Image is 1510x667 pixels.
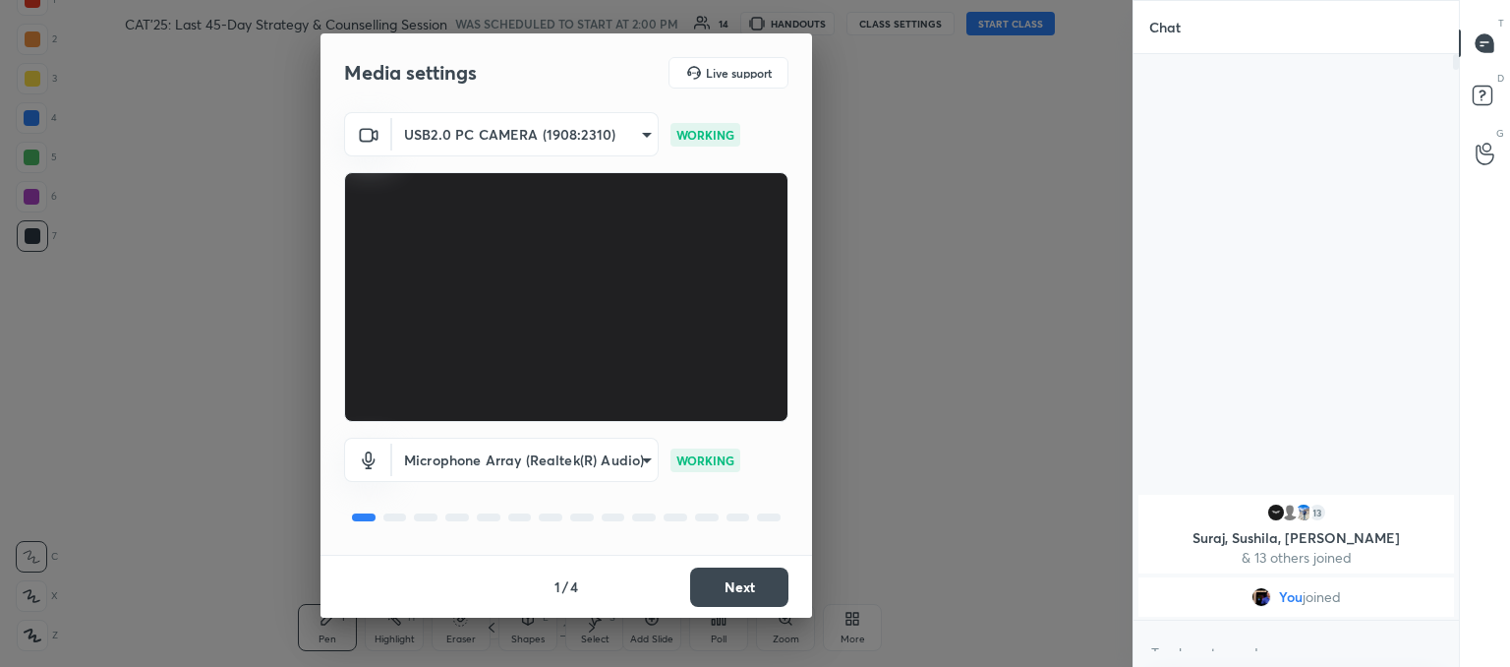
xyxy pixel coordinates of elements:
[392,438,659,482] div: USB2.0 PC CAMERA (1908:2310)
[392,112,659,156] div: USB2.0 PC CAMERA (1908:2310)
[1498,16,1504,30] p: T
[676,126,734,144] p: WORKING
[562,576,568,597] h4: /
[1133,1,1196,53] p: Chat
[554,576,560,597] h4: 1
[344,60,477,86] h2: Media settings
[1294,503,1313,522] img: 3
[1251,587,1271,607] img: a0f30a0c6af64d7ea217c9f4bc3710fc.jpg
[1150,550,1442,566] p: & 13 others joined
[1303,589,1341,605] span: joined
[706,67,772,79] h5: Live support
[676,452,734,469] p: WORKING
[1307,503,1327,522] div: 13
[1497,71,1504,86] p: D
[1496,126,1504,141] p: G
[570,576,578,597] h4: 4
[1279,589,1303,605] span: You
[1133,491,1459,621] div: grid
[690,568,788,607] button: Next
[1280,503,1300,522] img: default.png
[1266,503,1286,522] img: 2061d1d6015d4b439098415aa0faaf94.jpg
[1150,530,1442,546] p: Suraj, Sushila, [PERSON_NAME]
